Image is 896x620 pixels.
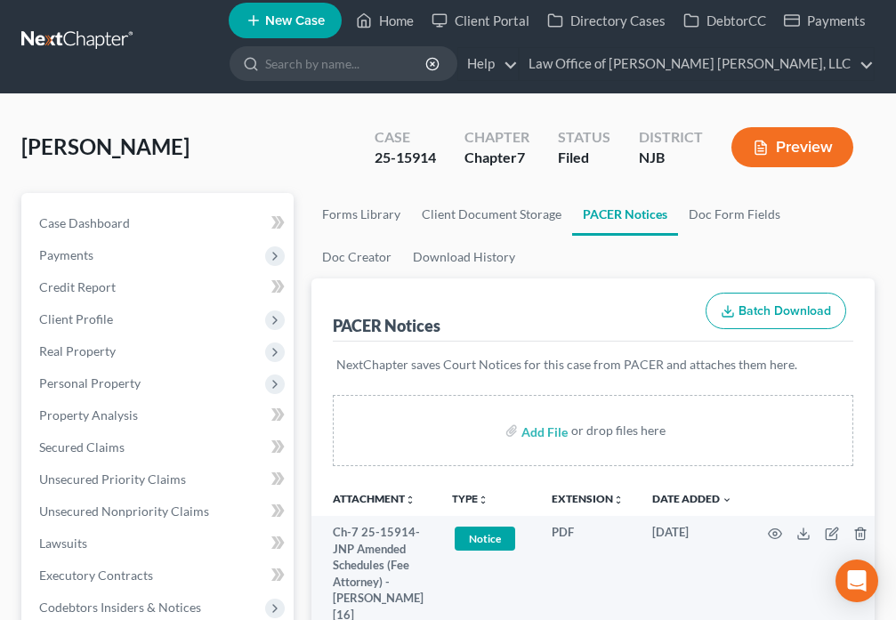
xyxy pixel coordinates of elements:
span: Client Profile [39,311,113,326]
div: PACER Notices [333,315,440,336]
span: Batch Download [739,303,831,318]
span: Unsecured Nonpriority Claims [39,503,209,519]
span: [PERSON_NAME] [21,133,190,159]
a: Home [347,4,423,36]
a: Doc Form Fields [678,193,791,236]
a: Payments [775,4,875,36]
span: Credit Report [39,279,116,294]
p: NextChapter saves Court Notices for this case from PACER and attaches them here. [336,356,850,374]
a: Download History [402,236,526,278]
span: Notice [455,527,515,551]
a: DebtorCC [674,4,775,36]
a: Client Document Storage [411,193,572,236]
a: Help [458,48,518,80]
span: Codebtors Insiders & Notices [39,600,201,615]
button: TYPEunfold_more [452,494,488,505]
span: Case Dashboard [39,215,130,230]
i: unfold_more [405,495,416,505]
a: Unsecured Nonpriority Claims [25,495,294,527]
a: Date Added expand_more [652,492,732,505]
i: unfold_more [478,495,488,505]
span: Real Property [39,343,116,358]
div: Case [375,127,436,148]
div: Chapter [464,148,529,168]
i: expand_more [722,495,732,505]
div: Status [558,127,610,148]
a: Credit Report [25,271,294,303]
a: Property Analysis [25,399,294,431]
span: Lawsuits [39,535,87,551]
a: Law Office of [PERSON_NAME] [PERSON_NAME], LLC [520,48,874,80]
a: Extensionunfold_more [552,492,624,505]
a: Notice [452,524,523,553]
span: Payments [39,247,93,262]
i: unfold_more [613,495,624,505]
button: Preview [731,127,853,167]
a: Unsecured Priority Claims [25,463,294,495]
span: Unsecured Priority Claims [39,471,186,487]
div: Chapter [464,127,529,148]
a: Lawsuits [25,527,294,560]
div: or drop files here [571,422,666,439]
button: Batch Download [706,293,846,330]
span: Personal Property [39,375,141,391]
a: Case Dashboard [25,207,294,239]
div: NJB [639,148,703,168]
div: District [639,127,703,148]
a: Doc Creator [311,236,402,278]
span: Executory Contracts [39,568,153,583]
span: 7 [517,149,525,165]
a: Client Portal [423,4,538,36]
span: Property Analysis [39,407,138,423]
a: PACER Notices [572,193,678,236]
a: Forms Library [311,193,411,236]
div: Filed [558,148,610,168]
a: Executory Contracts [25,560,294,592]
input: Search by name... [265,47,428,80]
a: Attachmentunfold_more [333,492,416,505]
a: Directory Cases [538,4,674,36]
a: Secured Claims [25,431,294,463]
div: Open Intercom Messenger [835,560,878,602]
span: New Case [265,14,325,28]
span: Secured Claims [39,439,125,455]
div: 25-15914 [375,148,436,168]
